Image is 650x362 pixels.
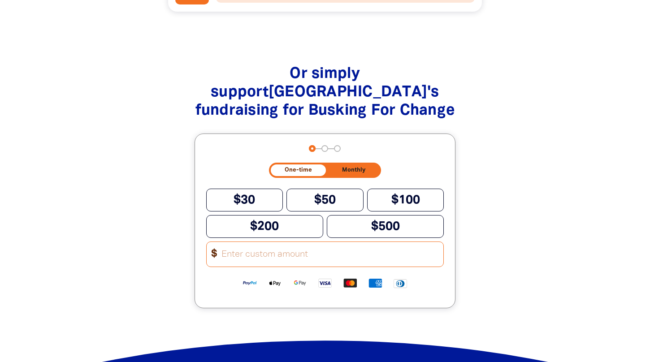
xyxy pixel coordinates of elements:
span: $100 [391,194,420,206]
img: American Express logo [363,278,388,288]
button: $500 [327,215,444,238]
button: $30 [206,189,283,211]
div: Available payment methods [206,271,444,295]
img: Paypal logo [237,278,262,288]
button: Monthly [328,164,379,176]
button: Navigate to step 2 of 3 to enter your details [321,145,328,152]
input: Enter custom amount [216,242,443,267]
span: $500 [371,221,400,232]
button: Navigate to step 3 of 3 to enter your payment details [334,145,341,152]
button: $200 [206,215,323,238]
span: Or simply support [GEOGRAPHIC_DATA] 's fundraising for Busking For Change [195,67,455,118]
button: $100 [367,189,444,211]
span: $50 [314,194,336,206]
span: $200 [250,221,279,232]
button: Navigate to step 1 of 3 to enter your donation amount [309,145,316,152]
img: Diners Club logo [388,278,413,289]
button: $50 [286,189,364,211]
span: $30 [234,194,255,206]
img: Apple Pay logo [262,278,287,288]
button: One-time [271,164,326,176]
img: Mastercard logo [338,278,363,288]
img: Google Pay logo [287,278,312,288]
span: One-time [285,167,312,173]
span: $ [207,246,217,263]
span: Monthly [342,167,365,173]
img: Visa logo [312,278,338,288]
div: Donation frequency [269,163,381,177]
